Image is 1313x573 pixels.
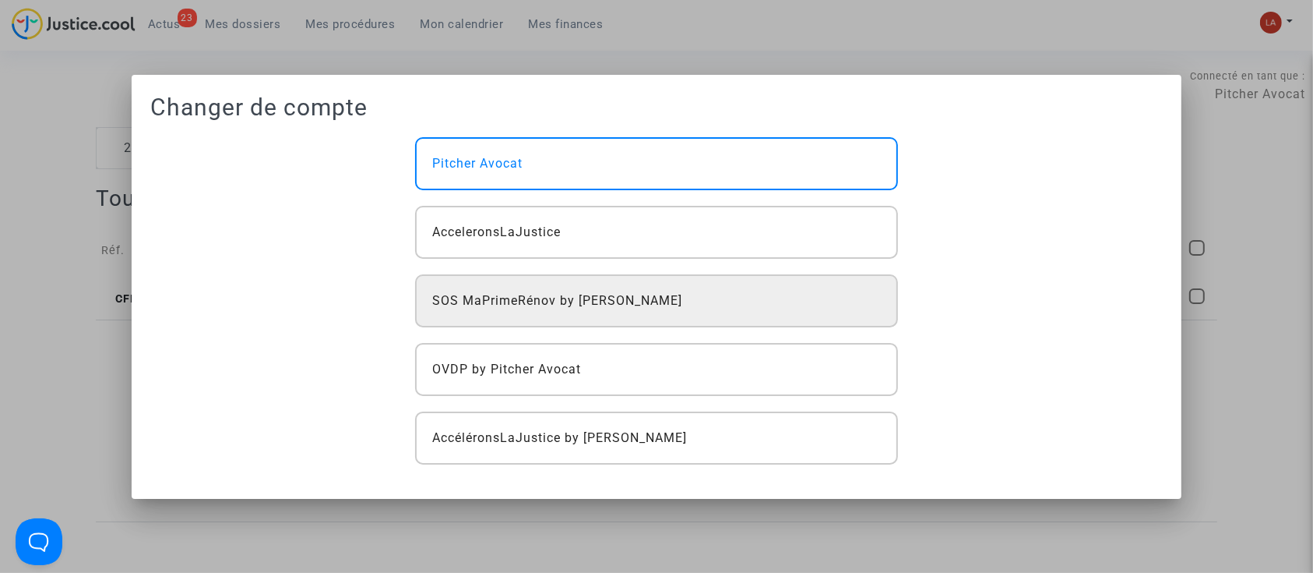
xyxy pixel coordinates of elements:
span: SOS MaPrimeRénov by [PERSON_NAME] [432,292,682,310]
span: Pitcher Avocat [432,154,523,173]
span: OVDP by Pitcher Avocat [432,360,581,379]
h1: Changer de compte [150,94,1163,122]
span: AcceleronsLaJustice [432,223,561,242]
span: AccéléronsLaJustice by [PERSON_NAME] [432,429,687,447]
iframe: Help Scout Beacon - Open [16,518,62,565]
